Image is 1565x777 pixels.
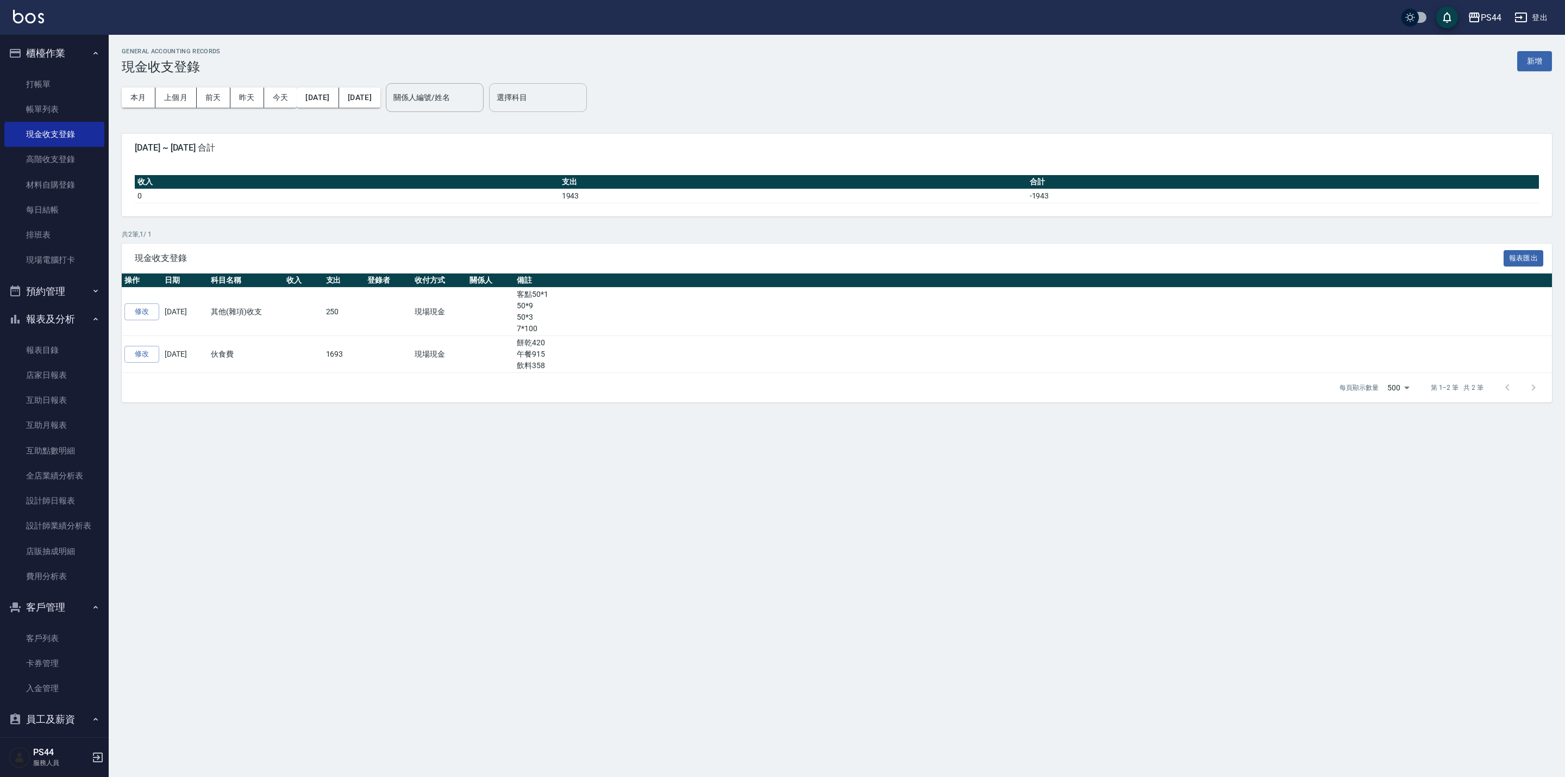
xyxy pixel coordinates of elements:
[4,363,104,388] a: 店家日報表
[4,147,104,172] a: 高階收支登錄
[1504,252,1544,263] a: 報表匯出
[122,59,221,74] h3: 現金收支登錄
[339,88,380,108] button: [DATE]
[1504,250,1544,267] button: 報表匯出
[4,277,104,306] button: 預約管理
[514,273,1552,288] th: 備註
[412,336,467,373] td: 現場現金
[208,336,284,373] td: 伙食費
[4,72,104,97] a: 打帳單
[1027,189,1539,203] td: -1943
[135,175,559,189] th: 收入
[323,336,365,373] td: 1693
[122,229,1552,239] p: 共 2 筆, 1 / 1
[514,288,1552,336] td: 客點50*1 50*9 50*3 7*100
[284,273,323,288] th: 收入
[230,88,264,108] button: 昨天
[124,346,159,363] a: 修改
[1339,383,1379,393] p: 每頁顯示數量
[4,651,104,676] a: 卡券管理
[4,564,104,589] a: 費用分析表
[208,273,284,288] th: 科目名稱
[4,705,104,734] button: 員工及薪資
[124,303,159,320] a: 修改
[208,288,284,336] td: 其他(雜項)收支
[4,676,104,701] a: 入金管理
[135,189,559,203] td: 0
[135,142,1539,153] span: [DATE] ~ [DATE] 合計
[559,189,1027,203] td: 1943
[122,48,221,55] h2: GENERAL ACCOUNTING RECORDS
[155,88,197,108] button: 上個月
[4,438,104,463] a: 互助點數明細
[412,273,467,288] th: 收付方式
[1517,55,1552,66] a: 新增
[467,273,514,288] th: 關係人
[323,273,365,288] th: 支出
[264,88,297,108] button: 今天
[1431,383,1483,393] p: 第 1–2 筆 共 2 筆
[4,97,104,122] a: 帳單列表
[4,39,104,67] button: 櫃檯作業
[559,175,1027,189] th: 支出
[4,488,104,513] a: 設計師日報表
[4,338,104,363] a: 報表目錄
[197,88,230,108] button: 前天
[1436,7,1458,28] button: save
[4,463,104,488] a: 全店業績分析表
[4,593,104,621] button: 客戶管理
[1517,51,1552,71] button: 新增
[33,758,89,768] p: 服務人員
[4,222,104,247] a: 排班表
[4,197,104,222] a: 每日結帳
[4,513,104,538] a: 設計師業績分析表
[4,122,104,147] a: 現金收支登錄
[1027,175,1539,189] th: 合計
[4,539,104,564] a: 店販抽成明細
[4,172,104,197] a: 材料自購登錄
[162,288,208,336] td: [DATE]
[412,288,467,336] td: 現場現金
[162,336,208,373] td: [DATE]
[13,10,44,23] img: Logo
[4,305,104,333] button: 報表及分析
[1481,11,1501,24] div: PS44
[122,88,155,108] button: 本月
[162,273,208,288] th: 日期
[514,336,1552,373] td: 餅乾420 午餐915 飲料358
[297,88,339,108] button: [DATE]
[4,626,104,651] a: 客戶列表
[33,747,89,758] h5: PS44
[323,288,365,336] td: 250
[365,273,412,288] th: 登錄者
[135,253,1504,264] span: 現金收支登錄
[122,273,162,288] th: 操作
[1383,373,1413,402] div: 500
[1510,8,1552,28] button: 登出
[1463,7,1506,29] button: PS44
[4,388,104,413] a: 互助日報表
[4,413,104,438] a: 互助月報表
[9,747,30,768] img: Person
[4,247,104,272] a: 現場電腦打卡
